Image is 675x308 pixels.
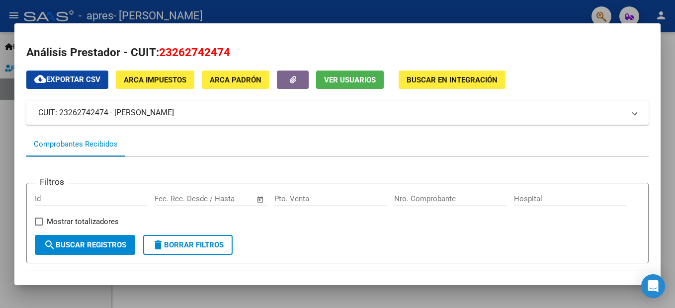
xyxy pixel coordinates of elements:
mat-icon: delete [152,239,164,251]
button: Open calendar [255,194,266,205]
button: Buscar Registros [35,235,135,255]
mat-icon: search [44,239,56,251]
input: Fecha inicio [155,194,195,203]
span: ARCA Padrón [210,76,261,84]
span: ARCA Impuestos [124,76,186,84]
div: Comprobantes Recibidos [34,139,118,150]
span: Buscar en Integración [407,76,498,84]
button: Exportar CSV [26,71,108,89]
span: Ver Usuarios [324,76,376,84]
h3: Filtros [35,175,69,188]
span: Exportar CSV [34,75,100,84]
mat-panel-title: CUIT: 23262742474 - [PERSON_NAME] [38,107,625,119]
div: Open Intercom Messenger [641,274,665,298]
mat-expansion-panel-header: CUIT: 23262742474 - [PERSON_NAME] [26,101,649,125]
mat-icon: cloud_download [34,73,46,85]
span: Buscar Registros [44,240,126,249]
button: ARCA Padrón [202,71,269,89]
button: Buscar en Integración [399,71,506,89]
h2: Análisis Prestador - CUIT: [26,44,649,61]
span: Borrar Filtros [152,240,224,249]
button: ARCA Impuestos [116,71,194,89]
span: 23262742474 [159,46,230,59]
button: Ver Usuarios [316,71,384,89]
input: Fecha fin [204,194,252,203]
button: Borrar Filtros [143,235,233,255]
span: Mostrar totalizadores [47,216,119,228]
